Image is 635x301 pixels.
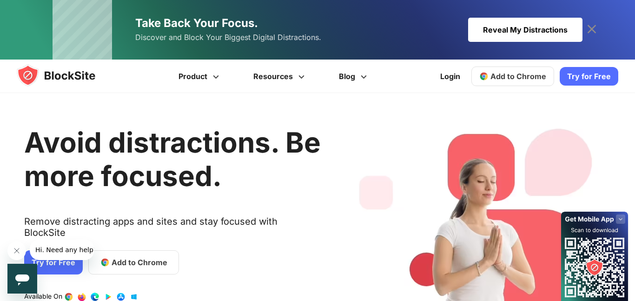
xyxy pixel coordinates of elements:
[88,250,179,274] a: Add to Chrome
[163,60,238,93] a: Product
[24,250,83,274] a: Try for Free
[135,16,258,30] span: Take Back Your Focus.
[30,240,94,260] iframe: Message from company
[7,264,37,294] iframe: Button to launch messaging window
[24,126,321,193] h1: Avoid distractions. Be more focused.
[468,18,582,42] div: Reveal My Distractions
[471,67,554,86] a: Add to Chrome
[24,216,321,246] text: Remove distracting apps and sites and stay focused with BlockSite
[238,60,323,93] a: Resources
[7,241,26,260] iframe: Close message
[112,257,167,268] span: Add to Chrome
[323,60,385,93] a: Blog
[6,7,67,14] span: Hi. Need any help?
[17,64,113,87] img: blocksite-icon.5d769676.svg
[490,72,546,81] span: Add to Chrome
[560,67,618,86] a: Try for Free
[479,72,489,81] img: chrome-icon.svg
[135,31,321,44] span: Discover and Block Your Biggest Digital Distractions.
[435,65,466,87] a: Login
